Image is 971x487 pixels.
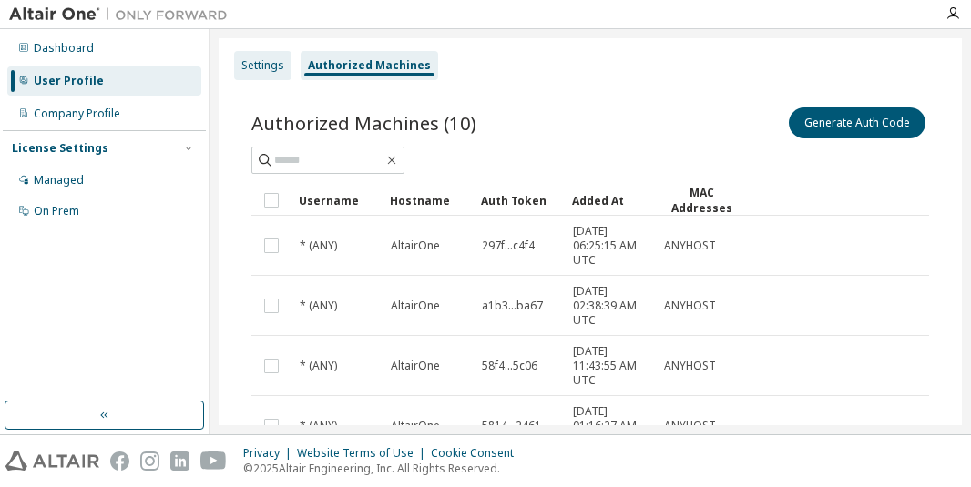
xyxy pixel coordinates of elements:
span: ANYHOST [664,359,716,373]
div: License Settings [12,141,108,156]
div: Privacy [243,446,297,461]
div: On Prem [34,204,79,218]
span: * (ANY) [300,359,337,373]
div: Website Terms of Use [297,446,431,461]
span: AltairOne [391,359,440,373]
span: Authorized Machines (10) [251,110,476,136]
p: © 2025 Altair Engineering, Inc. All Rights Reserved. [243,461,525,476]
span: AltairOne [391,238,440,253]
div: MAC Addresses [663,185,740,216]
span: AltairOne [391,299,440,313]
div: Username [299,186,375,215]
span: [DATE] 11:43:55 AM UTC [573,344,648,388]
button: Generate Auth Code [789,107,925,138]
img: Altair One [9,5,237,24]
span: * (ANY) [300,419,337,433]
span: [DATE] 01:16:27 AM UTC [573,404,648,448]
span: ANYHOST [664,299,716,313]
span: * (ANY) [300,299,337,313]
div: User Profile [34,74,104,88]
img: instagram.svg [140,451,159,471]
div: Added At [572,186,649,215]
div: Company Profile [34,107,120,121]
span: 5814...2461 [482,419,541,433]
span: a1b3...ba67 [482,299,543,313]
span: * (ANY) [300,238,337,253]
img: youtube.svg [200,451,227,471]
div: Cookie Consent [431,446,525,461]
div: Authorized Machines [308,58,431,73]
img: linkedin.svg [170,451,189,471]
span: [DATE] 02:38:39 AM UTC [573,284,648,328]
div: Dashboard [34,41,94,56]
div: Auth Token [481,186,557,215]
img: altair_logo.svg [5,451,99,471]
span: ANYHOST [664,419,716,433]
span: 58f4...5c06 [482,359,537,373]
img: facebook.svg [110,451,129,471]
span: [DATE] 06:25:15 AM UTC [573,224,648,268]
span: 297f...c4f4 [482,238,535,253]
div: Hostname [390,186,466,215]
span: AltairOne [391,419,440,433]
div: Settings [241,58,284,73]
div: Managed [34,173,84,188]
span: ANYHOST [664,238,716,253]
